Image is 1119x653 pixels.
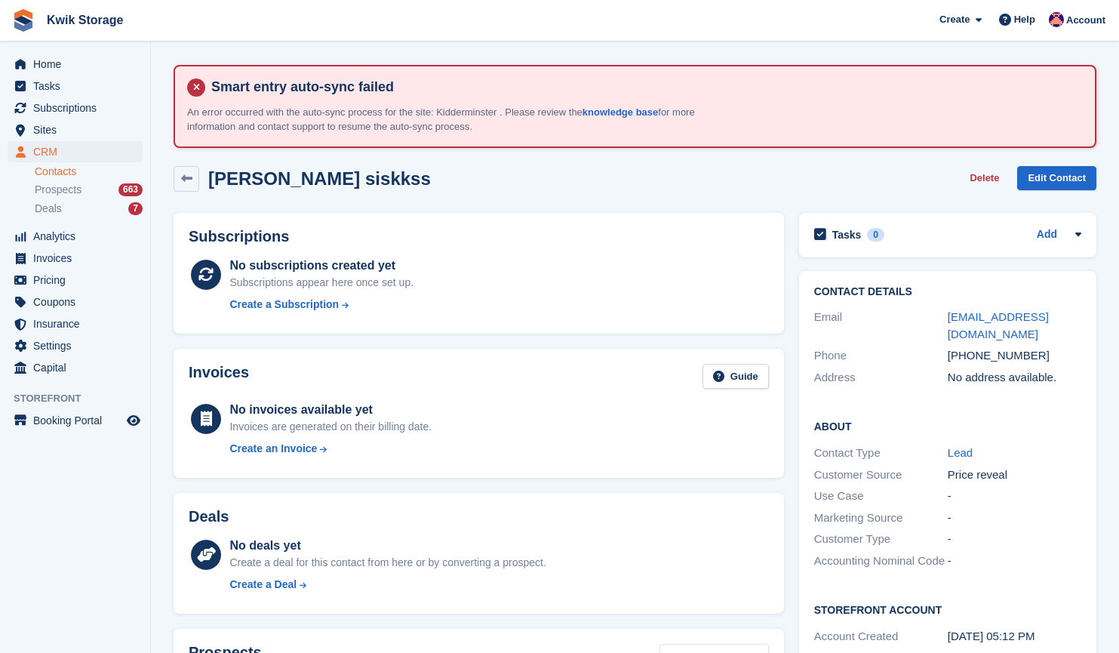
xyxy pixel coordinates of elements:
a: menu [8,226,143,247]
a: menu [8,75,143,97]
h2: [PERSON_NAME] siskkss [208,168,431,189]
a: menu [8,335,143,356]
div: Create a Subscription [229,297,339,313]
div: [DATE] 05:12 PM [948,628,1081,645]
img: stora-icon-8386f47178a22dfd0bd8f6a31ec36ba5ce8667c1dd55bd0f319d3a0aa187defe.svg [12,9,35,32]
a: menu [8,410,143,431]
h2: Tasks [832,228,862,242]
a: Guide [702,364,769,389]
span: Analytics [33,226,124,247]
a: Create an Invoice [229,441,432,457]
a: [EMAIL_ADDRESS][DOMAIN_NAME] [948,310,1049,340]
a: Prospects 663 [35,182,143,198]
span: Home [33,54,124,75]
a: menu [8,270,143,291]
div: No deals yet [229,537,546,555]
span: Capital [33,357,124,378]
a: Deals 7 [35,201,143,217]
a: Add [1037,226,1057,244]
a: menu [8,54,143,75]
span: Insurance [33,313,124,334]
div: - [948,531,1081,548]
div: Contact Type [814,445,948,462]
div: Accounting Nominal Code [814,553,948,570]
span: Tasks [33,75,124,97]
div: No invoices available yet [229,401,432,419]
h2: About [814,418,1081,433]
div: Phone [814,347,948,365]
a: Create a Subscription [229,297,413,313]
div: Customer Type [814,531,948,548]
div: 0 [867,228,884,242]
h2: Subscriptions [189,228,769,245]
a: Lead [948,446,973,459]
a: menu [8,141,143,162]
div: 7 [128,202,143,215]
a: menu [8,357,143,378]
a: knowledge base [583,106,658,118]
div: 663 [118,183,143,196]
div: No address available. [948,369,1081,387]
span: Account [1066,13,1105,28]
span: Help [1014,12,1035,27]
span: Settings [33,335,124,356]
span: CRM [33,141,124,162]
a: Edit Contact [1017,166,1096,191]
div: Use Case [814,488,948,505]
img: Jade Stanley [1049,12,1064,27]
a: menu [8,313,143,334]
div: Customer Source [814,467,948,484]
a: Create a Deal [229,577,546,593]
a: menu [8,97,143,119]
div: No subscriptions created yet [229,257,413,275]
div: - [948,510,1081,527]
a: Preview store [125,411,143,430]
p: An error occurred with the auto-sync process for the site: Kidderminster . Please review the for ... [187,105,715,134]
span: Pricing [33,270,124,291]
button: Delete [964,166,1005,191]
span: Create [939,12,970,27]
div: Account Created [814,628,948,645]
div: Create a Deal [229,577,297,593]
a: menu [8,248,143,269]
a: menu [8,119,143,140]
span: Deals [35,202,62,216]
div: Marketing Source [814,510,948,527]
div: - [948,488,1081,505]
a: Contacts [35,165,143,179]
span: Subscriptions [33,97,124,119]
span: Prospects [35,183,81,197]
span: Storefront [14,391,150,406]
span: Coupons [33,291,124,313]
span: Invoices [33,248,124,269]
h2: Deals [189,508,229,525]
a: Kwik Storage [41,8,129,32]
h2: Invoices [189,364,249,389]
a: menu [8,291,143,313]
div: Email [814,309,948,343]
div: - [948,553,1081,570]
h4: Smart entry auto-sync failed [205,79,1083,96]
div: [PHONE_NUMBER] [948,347,1081,365]
h2: Storefront Account [814,602,1081,617]
div: Price reveal [948,467,1081,484]
div: Address [814,369,948,387]
div: Invoices are generated on their billing date. [229,419,432,435]
div: Subscriptions appear here once set up. [229,275,413,291]
div: Create an Invoice [229,441,317,457]
div: Create a deal for this contact from here or by converting a prospect. [229,555,546,571]
span: Sites [33,119,124,140]
span: Booking Portal [33,410,124,431]
h2: Contact Details [814,286,1081,298]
